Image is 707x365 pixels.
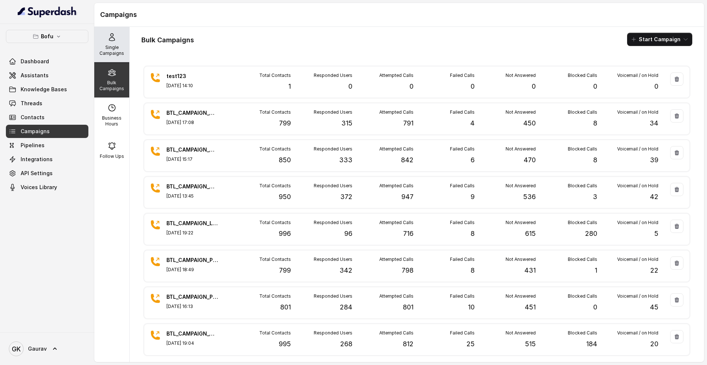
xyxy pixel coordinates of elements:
[403,228,414,239] p: 716
[379,256,414,262] p: Attempted Calls
[6,181,88,194] a: Voices Library
[471,81,475,92] p: 0
[379,183,414,189] p: Attempted Calls
[166,83,218,89] p: [DATE] 14:10
[450,183,475,189] p: Failed Calls
[402,265,414,276] p: 798
[617,330,658,336] p: Voicemail / on Hold
[650,339,658,349] p: 20
[470,118,475,128] p: 4
[586,339,597,349] p: 184
[6,153,88,166] a: Integrations
[314,220,352,226] p: Responded Users
[471,228,475,239] p: 8
[100,153,124,159] p: Follow Ups
[166,183,218,190] p: BTL_CAMPAIGN_GGN_GURGAON_300825_01
[166,267,218,273] p: [DATE] 18:49
[523,192,536,202] p: 536
[506,183,536,189] p: Not Answered
[314,256,352,262] p: Responded Users
[259,330,291,336] p: Total Contacts
[6,97,88,110] a: Threads
[18,6,77,18] img: light.svg
[340,192,352,202] p: 372
[6,125,88,138] a: Campaigns
[506,146,536,152] p: Not Answered
[617,146,658,152] p: Voicemail / on Hold
[41,32,53,41] p: Bofu
[617,293,658,299] p: Voicemail / on Hold
[379,72,414,78] p: Attempted Calls
[650,302,658,312] p: 45
[6,139,88,152] a: Pipelines
[340,302,352,312] p: 284
[279,228,291,239] p: 996
[568,256,597,262] p: Blocked Calls
[141,34,194,46] h1: Bulk Campaigns
[314,72,352,78] p: Responded Users
[6,30,88,43] button: Bofu
[524,155,536,165] p: 470
[21,142,45,149] span: Pipelines
[403,339,414,349] p: 812
[259,109,291,115] p: Total Contacts
[593,302,597,312] p: 0
[6,111,88,124] a: Contacts
[97,80,126,92] p: Bulk Campaigns
[21,184,57,191] span: Voices Library
[12,345,21,353] text: GK
[568,183,597,189] p: Blocked Calls
[166,220,218,227] p: BTL_CAMPAIGN_LUD_LUDHIANA_290825_01
[471,265,475,276] p: 8
[525,339,536,349] p: 515
[166,230,218,236] p: [DATE] 19:22
[21,170,53,177] span: API Settings
[280,302,291,312] p: 801
[166,120,218,125] p: [DATE] 17:08
[568,220,597,226] p: Blocked Calls
[259,293,291,299] p: Total Contacts
[654,81,658,92] p: 0
[166,256,218,264] p: BTL_CAMPAIGN_PUN_PUNE_290825_02
[409,81,414,92] p: 0
[403,302,414,312] p: 801
[348,81,352,92] p: 0
[21,72,49,79] span: Assistants
[506,256,536,262] p: Not Answered
[568,293,597,299] p: Blocked Calls
[21,100,42,107] span: Threads
[450,220,475,226] p: Failed Calls
[532,81,536,92] p: 0
[340,265,352,276] p: 342
[279,118,291,128] p: 799
[6,83,88,96] a: Knowledge Bases
[166,330,218,337] p: BTL_CAMPAIGN_GGN_GURGAON_280825_01
[21,86,67,93] span: Knowledge Bases
[468,302,475,312] p: 10
[524,265,536,276] p: 431
[341,118,352,128] p: 315
[525,228,536,239] p: 615
[617,72,658,78] p: Voicemail / on Hold
[506,72,536,78] p: Not Answered
[314,146,352,152] p: Responded Users
[6,167,88,180] a: API Settings
[450,109,475,115] p: Failed Calls
[650,192,658,202] p: 42
[6,69,88,82] a: Assistants
[654,228,658,239] p: 5
[650,155,658,165] p: 39
[259,183,291,189] p: Total Contacts
[97,115,126,127] p: Business Hours
[259,256,291,262] p: Total Contacts
[568,146,597,152] p: Blocked Calls
[259,146,291,152] p: Total Contacts
[166,109,218,117] p: BTL_CAMPAIGN_GGN_GURGAON_300825_03
[314,293,352,299] p: Responded Users
[279,265,291,276] p: 799
[97,45,126,56] p: Single Campaigns
[450,293,475,299] p: Failed Calls
[21,128,50,135] span: Campaigns
[568,72,597,78] p: Blocked Calls
[6,339,88,359] a: Gaurav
